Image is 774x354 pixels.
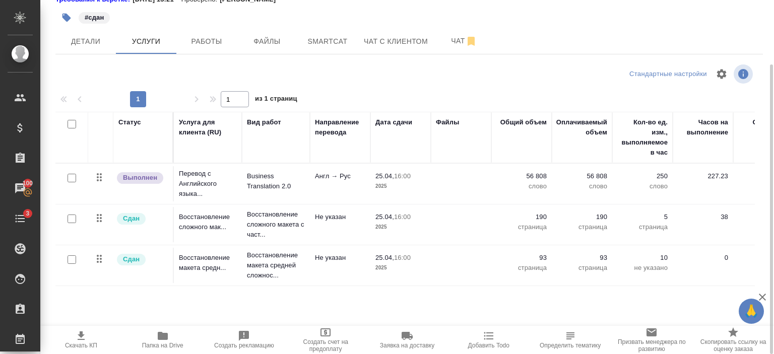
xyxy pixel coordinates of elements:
[179,253,237,273] p: Восстановление макета средн...
[315,171,365,181] p: Англ → Рус
[179,212,237,232] p: Восстановление сложного мак...
[617,222,668,232] p: страница
[243,35,291,48] span: Файлы
[179,117,237,137] div: Услуга для клиента (RU)
[3,176,38,201] a: 100
[61,35,110,48] span: Детали
[375,213,394,221] p: 25.04,
[743,301,760,322] span: 🙏
[247,209,305,240] p: Восстановление сложного макета с част...
[214,342,274,349] span: Создать рекламацию
[315,253,365,263] p: Не указан
[20,208,35,219] span: 3
[65,342,97,349] span: Скачать КП
[204,326,285,354] button: Создать рекламацию
[500,117,547,127] div: Общий объем
[364,35,428,48] span: Чат с клиентом
[55,7,78,29] button: Добавить тэг
[557,181,607,191] p: слово
[394,213,411,221] p: 16:00
[366,326,448,354] button: Заявка на доставку
[247,250,305,280] p: Восстановление макета средней сложнос...
[247,171,305,191] p: Business Translation 2.0
[678,117,728,137] div: Часов на выполнение
[617,117,668,158] div: Кол-во ед. изм., выполняемое в час
[557,253,607,263] p: 93
[375,254,394,261] p: 25.04,
[78,13,111,21] span: сдан
[285,326,366,354] button: Создать счет на предоплату
[611,326,692,354] button: Призвать менеджера по развитию
[698,338,768,352] span: Скопировать ссылку на оценку заказа
[375,172,394,180] p: 25.04,
[530,326,611,354] button: Определить тематику
[496,263,547,273] p: страница
[556,117,607,137] div: Оплачиваемый объем
[739,299,764,324] button: 🙏
[123,173,157,183] p: Выполнен
[465,35,477,47] svg: Отписаться
[673,207,733,242] td: 38
[291,338,360,352] span: Создать счет на предоплату
[375,222,426,232] p: 2025
[673,166,733,201] td: 227.23
[380,342,434,349] span: Заявка на доставку
[468,342,509,349] span: Добавить Todo
[40,326,122,354] button: Скачать КП
[496,222,547,232] p: страница
[85,13,104,23] p: #сдан
[179,169,237,199] p: Перевод с Английского языка...
[617,338,686,352] span: Призвать менеджера по развитию
[692,326,774,354] button: Скопировать ссылку на оценку заказа
[496,212,547,222] p: 190
[182,35,231,48] span: Работы
[627,66,709,82] div: split button
[315,117,365,137] div: Направление перевода
[315,212,365,222] p: Не указан
[436,117,459,127] div: Файлы
[496,171,547,181] p: 56 808
[375,117,412,127] div: Дата сдачи
[440,35,488,47] span: Чат
[118,117,141,127] div: Статус
[123,254,140,264] p: Сдан
[255,93,297,107] span: из 1 страниц
[122,35,170,48] span: Услуги
[709,62,734,86] span: Настроить таблицу
[617,253,668,263] p: 10
[557,171,607,181] p: 56 808
[557,222,607,232] p: страница
[247,117,281,127] div: Вид работ
[448,326,530,354] button: Добавить Todo
[303,35,352,48] span: Smartcat
[734,64,755,84] span: Посмотреть информацию
[540,342,601,349] span: Определить тематику
[557,212,607,222] p: 190
[496,181,547,191] p: слово
[17,178,39,188] span: 100
[617,212,668,222] p: 5
[617,171,668,181] p: 250
[394,172,411,180] p: 16:00
[617,263,668,273] p: не указано
[496,253,547,263] p: 93
[394,254,411,261] p: 16:00
[375,263,426,273] p: 2025
[122,326,204,354] button: Папка на Drive
[557,263,607,273] p: страница
[375,181,426,191] p: 2025
[142,342,183,349] span: Папка на Drive
[3,206,38,231] a: 3
[617,181,668,191] p: слово
[673,248,733,283] td: 0
[123,214,140,224] p: Сдан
